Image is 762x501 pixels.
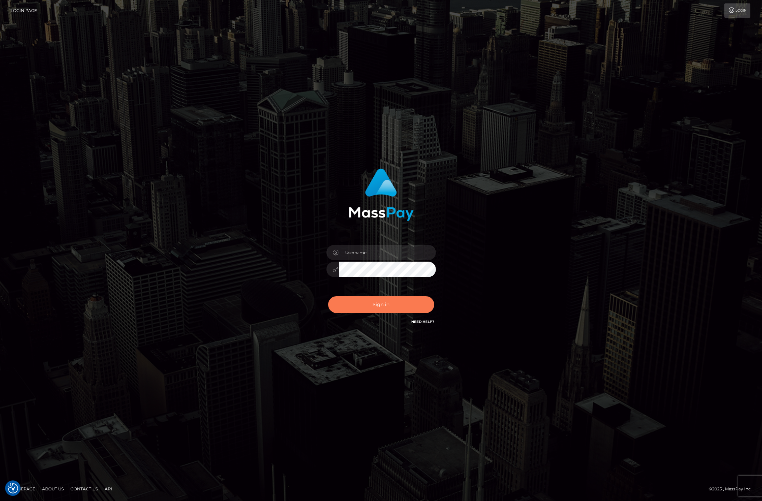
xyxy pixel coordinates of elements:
a: Homepage [8,484,38,494]
img: MassPay Login [349,168,414,221]
img: Revisit consent button [8,483,18,493]
div: © 2025 , MassPay Inc. [709,485,757,493]
button: Consent Preferences [8,483,18,493]
button: Sign in [328,296,434,313]
input: Username... [339,245,436,260]
a: API [102,484,115,494]
a: About Us [39,484,66,494]
a: Login [724,3,750,18]
a: Need Help? [411,320,434,324]
a: Login Page [11,3,37,18]
a: Contact Us [68,484,101,494]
